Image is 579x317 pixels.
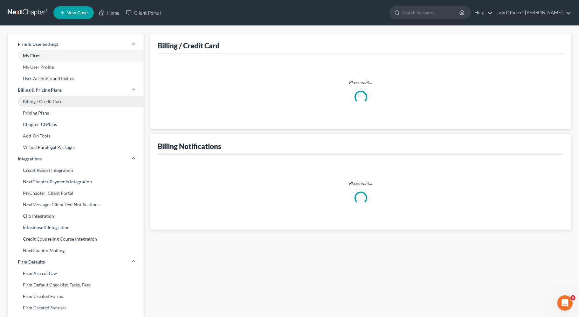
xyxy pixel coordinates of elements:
a: Add-On Tools [8,130,144,142]
iframe: Intercom live chat [557,295,573,311]
a: Home [96,7,123,18]
span: Firm & User Settings [18,41,59,47]
a: NextMessage: Client Text Notifications [8,199,144,210]
span: Integrations [18,156,42,162]
a: Clio Integration [8,210,144,222]
span: New Case [66,11,88,15]
div: Billing / Credit Card [158,41,220,50]
a: Billing / Credit Card [8,96,144,107]
a: Firm Area of Law [8,268,144,279]
a: My User Profile [8,61,144,73]
a: Credit Report Integration [8,165,144,176]
span: Firm Defaults [18,259,45,265]
span: 3 [570,295,576,300]
a: Chapter 13 Plans [8,119,144,130]
a: MyChapter: Client Portal [8,187,144,199]
p: Please wait... [163,180,559,187]
p: Please wait... [163,79,559,86]
a: Firm & User Settings [8,39,144,50]
a: Infusionsoft Integration [8,222,144,233]
span: Billing & Pricing Plans [18,87,62,93]
a: Help [471,7,493,18]
a: Virtual Paralegal Packages [8,142,144,153]
a: Integrations [8,153,144,165]
div: Billing Notifications [158,142,221,151]
a: Firm Defaults [8,256,144,268]
a: Firm Created Forms [8,291,144,302]
a: User Accounts and Invites [8,73,144,84]
input: Search by name... [402,7,460,18]
a: Pricing Plans [8,107,144,119]
a: NextChapter Payments Integration [8,176,144,187]
a: Firm Default Checklist, Tasks, Fees [8,279,144,291]
a: Law Office of [PERSON_NAME] [493,7,571,18]
a: Billing & Pricing Plans [8,84,144,96]
a: Client Portal [123,7,164,18]
a: Credit Counseling Course Integration [8,233,144,245]
a: My Firm [8,50,144,61]
a: NextChapter Mailing [8,245,144,256]
a: Firm Created Statuses [8,302,144,313]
